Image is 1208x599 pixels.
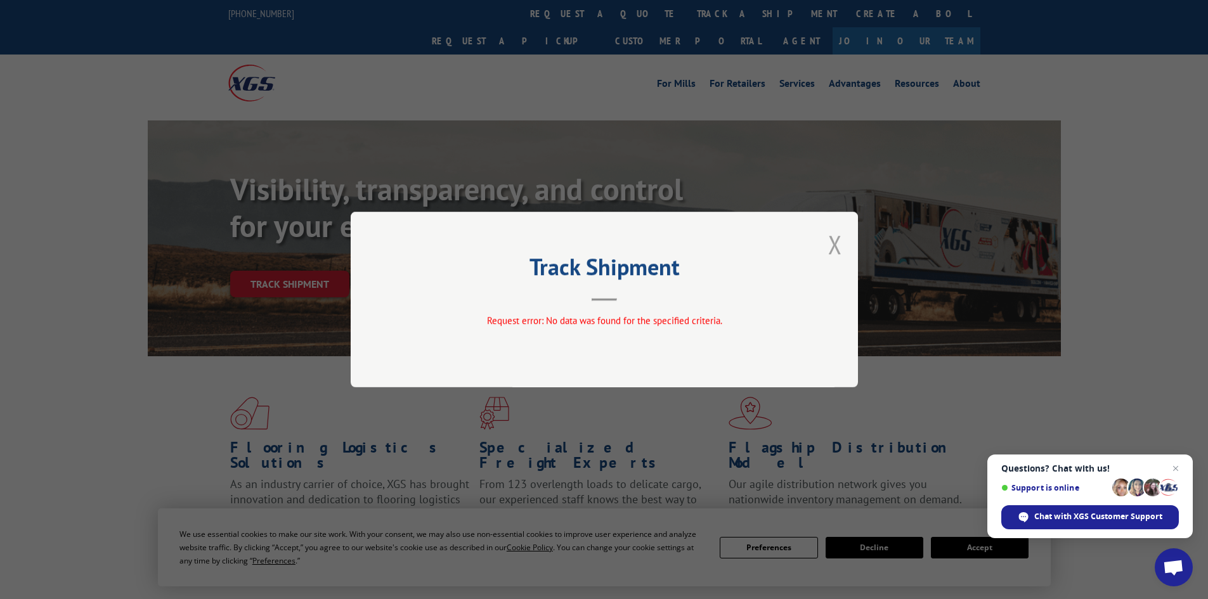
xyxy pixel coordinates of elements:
[1168,461,1183,476] span: Close chat
[414,258,795,282] h2: Track Shipment
[1001,505,1179,529] div: Chat with XGS Customer Support
[1001,483,1108,493] span: Support is online
[486,314,722,326] span: Request error: No data was found for the specified criteria.
[1155,548,1193,586] div: Open chat
[1001,463,1179,473] span: Questions? Chat with us!
[1034,511,1162,522] span: Chat with XGS Customer Support
[828,228,842,261] button: Close modal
